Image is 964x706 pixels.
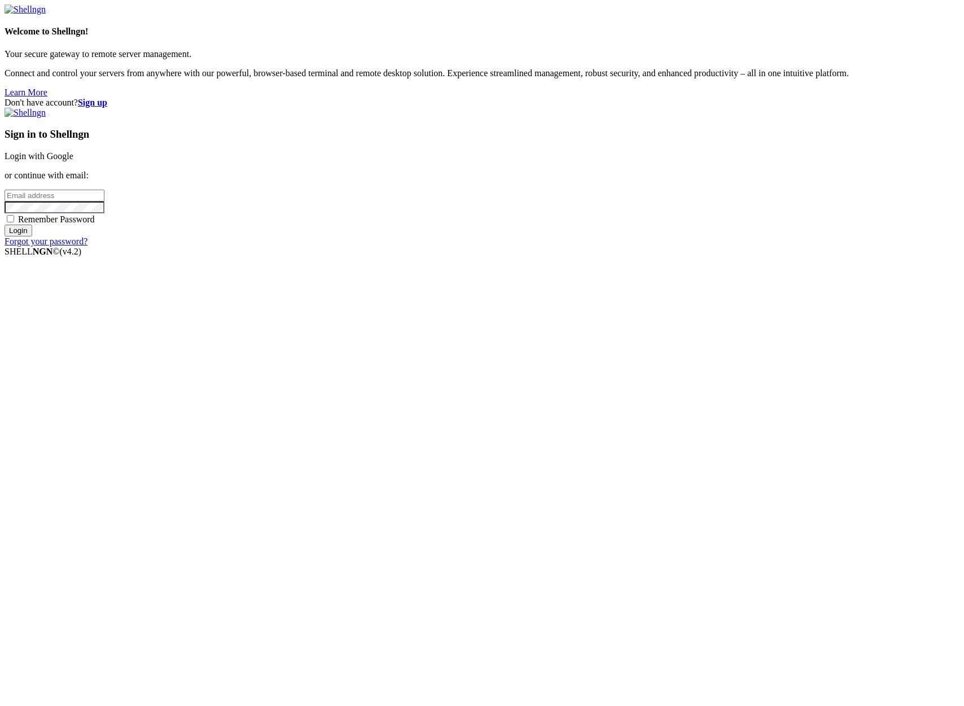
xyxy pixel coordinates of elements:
a: Login with Google [5,151,73,161]
span: SHELL © [5,247,81,256]
div: Don't have account? [5,98,959,108]
img: Shellngn [5,108,46,118]
input: Remember Password [7,215,14,222]
p: Your secure gateway to remote server management. [5,49,959,59]
input: Login [5,225,32,236]
a: Learn More [5,87,47,97]
p: or continue with email: [5,170,959,181]
h4: Welcome to Shellngn! [5,27,959,37]
img: Shellngn [5,5,46,15]
span: 4.2.0 [60,247,82,256]
p: Connect and control your servers from anywhere with our powerful, browser-based terminal and remo... [5,68,959,78]
span: Remember Password [18,214,95,224]
input: Email address [5,190,104,201]
a: Forgot your password? [5,236,87,246]
a: Sign up [78,98,107,107]
b: NGN [33,247,53,256]
h3: Sign in to Shellngn [5,128,959,141]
